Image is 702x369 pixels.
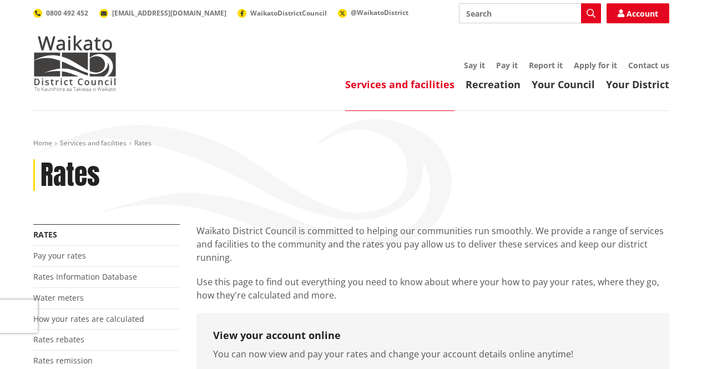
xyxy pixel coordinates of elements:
span: 0800 492 452 [46,8,88,18]
a: [EMAIL_ADDRESS][DOMAIN_NAME] [99,8,226,18]
a: How your rates are calculated [33,314,144,324]
a: Home [33,138,52,148]
nav: breadcrumb [33,139,669,148]
a: Services and facilities [345,78,454,91]
a: Recreation [466,78,521,91]
a: Water meters [33,292,84,303]
a: 0800 492 452 [33,8,88,18]
a: Contact us [628,60,669,70]
a: Say it [464,60,485,70]
a: Pay your rates [33,250,86,261]
h1: Rates [41,159,100,191]
a: Apply for it [574,60,617,70]
a: Rates remission [33,355,93,366]
img: Waikato District Council - Te Kaunihera aa Takiwaa o Waikato [33,36,117,91]
p: You can now view and pay your rates and change your account details online anytime! [213,347,653,361]
a: Your District [606,78,669,91]
span: Rates [134,138,151,148]
a: Services and facilities [60,138,127,148]
p: Waikato District Council is committed to helping our communities run smoothly. We provide a range... [196,224,669,264]
a: @WaikatoDistrict [338,8,408,17]
p: Use this page to find out everything you need to know about where your how to pay your rates, whe... [196,275,669,302]
a: Your Council [532,78,595,91]
a: Report it [529,60,563,70]
a: Pay it [496,60,518,70]
a: Rates [33,229,57,240]
span: WaikatoDistrictCouncil [250,8,327,18]
a: Rates rebates [33,334,84,345]
span: @WaikatoDistrict [351,8,408,17]
a: Rates Information Database [33,271,137,282]
a: WaikatoDistrictCouncil [238,8,327,18]
a: Account [607,3,669,23]
h3: View your account online [213,330,653,342]
input: Search input [459,3,601,23]
span: [EMAIL_ADDRESS][DOMAIN_NAME] [112,8,226,18]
